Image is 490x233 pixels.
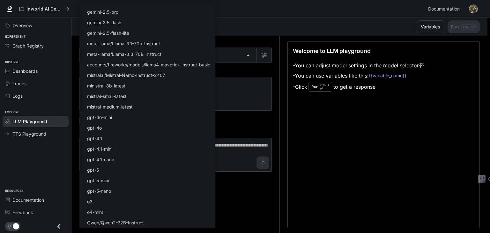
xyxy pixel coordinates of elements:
p: gemini-2.5-flash [87,19,121,26]
p: mistralai/Mistral-Nemo-Instruct-2407 [87,72,165,79]
p: mistral-medium-latest [87,103,133,110]
p: gpt-4.1-nano [87,156,114,163]
p: gpt-4.1 [87,135,102,142]
p: gpt-5-nano [87,188,111,194]
p: ministral-8b-latest [87,82,125,89]
p: gemini-2.5-pro [87,9,118,15]
p: o3 [87,198,93,205]
p: Qwen/Qwen2-72B-Instruct [87,219,144,226]
p: gpt-4.1-mini [87,146,112,152]
p: accounts/fireworks/models/llama4-maverick-instruct-basic [87,61,210,68]
p: gpt-4o-mini [87,114,112,121]
p: gemini-2.5-flash-lite [87,30,129,36]
p: gpt-5 [87,167,99,173]
p: mistral-small-latest [87,93,127,100]
p: meta-llama/Llama-3.1-70b-Instruct [87,40,160,47]
p: gpt-5-mini [87,177,109,184]
p: meta-llama/Llama-3.3-70B-Instruct [87,51,161,57]
p: gpt-4o [87,124,102,131]
p: o4-mini [87,209,103,215]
